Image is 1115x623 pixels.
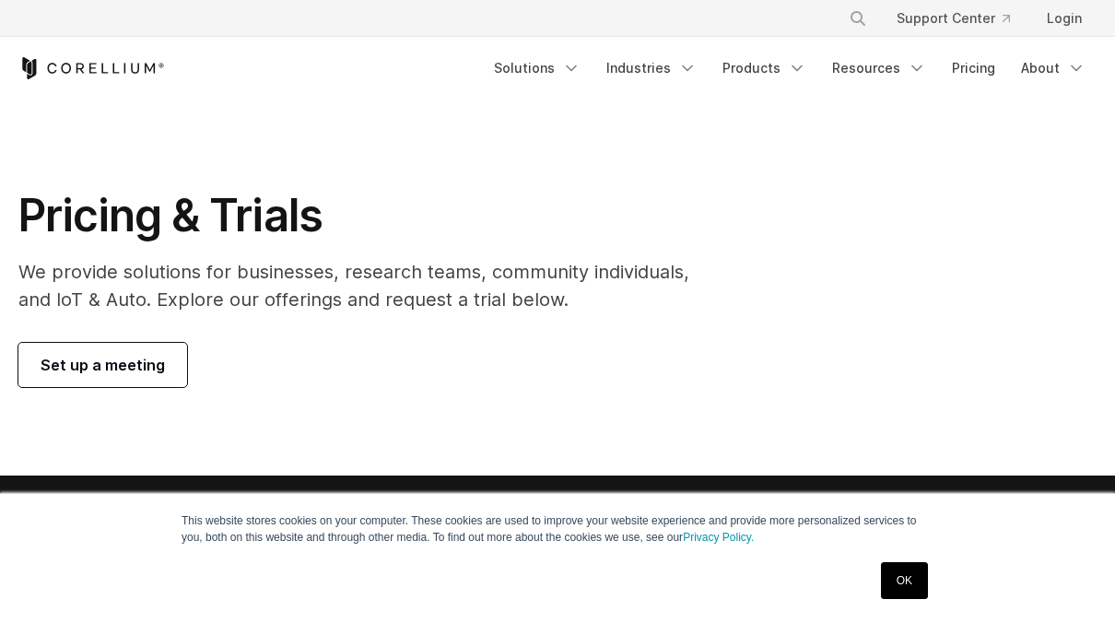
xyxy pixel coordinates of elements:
[881,562,928,599] a: OK
[182,512,933,546] p: This website stores cookies on your computer. These cookies are used to improve your website expe...
[821,52,937,85] a: Resources
[483,52,592,85] a: Solutions
[595,52,708,85] a: Industries
[1032,2,1097,35] a: Login
[827,2,1097,35] div: Navigation Menu
[18,258,725,313] p: We provide solutions for businesses, research teams, community individuals, and IoT & Auto. Explo...
[483,52,1097,85] div: Navigation Menu
[18,188,725,243] h1: Pricing & Trials
[41,354,165,376] span: Set up a meeting
[941,52,1006,85] a: Pricing
[841,2,874,35] button: Search
[882,2,1025,35] a: Support Center
[683,531,754,544] a: Privacy Policy.
[711,52,817,85] a: Products
[1010,52,1097,85] a: About
[18,57,165,79] a: Corellium Home
[18,343,187,387] a: Set up a meeting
